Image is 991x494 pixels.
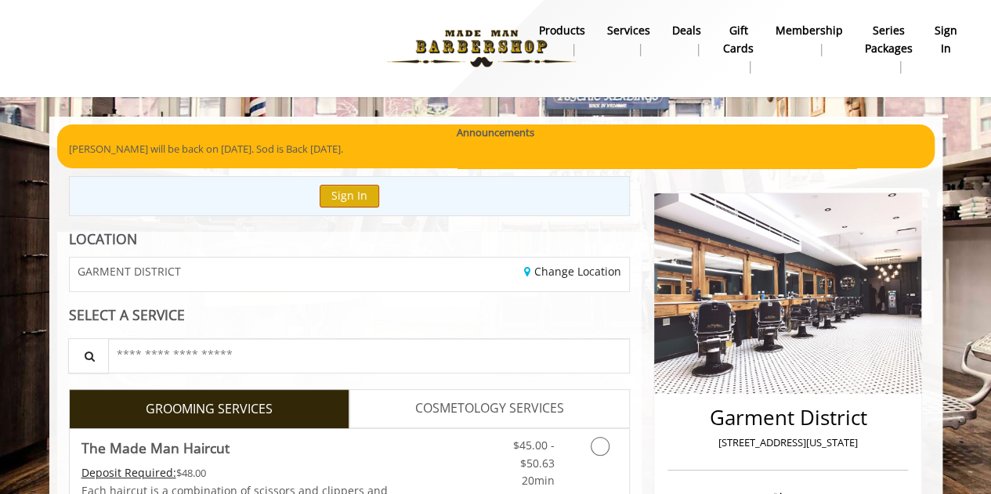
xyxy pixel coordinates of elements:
b: Announcements [457,124,534,141]
p: [STREET_ADDRESS][US_STATE] [671,435,904,451]
button: Sign In [320,185,379,207]
a: Change Location [524,264,621,279]
span: 20min [521,473,554,488]
button: Service Search [68,338,109,373]
a: Productsproducts [528,20,596,60]
div: $48.00 [81,464,396,481]
span: $45.00 - $50.63 [512,438,554,470]
b: sign in [935,22,957,57]
a: ServicesServices [596,20,661,60]
span: GROOMING SERVICES [146,399,273,420]
a: Series packagesSeries packages [854,20,924,78]
a: MembershipMembership [765,20,854,60]
span: COSMETOLOGY SERVICES [415,398,564,419]
b: Membership [776,22,843,39]
p: [PERSON_NAME] will be back on [DATE]. Sod is Back [DATE]. [69,141,923,157]
h2: Garment District [671,406,904,429]
div: SELECT A SERVICE [69,308,631,323]
a: DealsDeals [661,20,712,60]
b: Deals [672,22,701,39]
a: Gift cardsgift cards [712,20,765,78]
b: gift cards [723,22,754,57]
a: sign insign in [924,20,968,60]
b: Series packages [865,22,913,57]
b: The Made Man Haircut [81,437,230,459]
b: products [539,22,585,39]
b: LOCATION [69,229,137,248]
img: Made Man Barbershop logo [374,5,589,92]
b: Services [607,22,650,39]
span: This service needs some Advance to be paid before we block your appointment [81,465,176,480]
span: GARMENT DISTRICT [78,265,181,277]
